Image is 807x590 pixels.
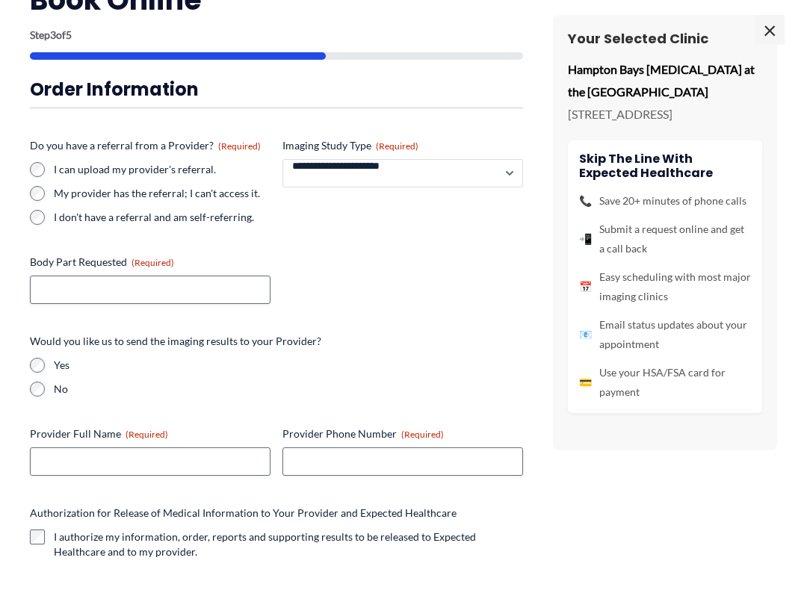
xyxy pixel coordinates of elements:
p: Step of [30,30,523,40]
li: Easy scheduling with most major imaging clinics [579,267,751,306]
label: Provider Full Name [30,426,270,441]
p: [STREET_ADDRESS] [568,103,762,125]
li: Email status updates about your appointment [579,315,751,354]
h3: Order Information [30,78,523,101]
legend: Do you have a referral from a Provider? [30,138,261,153]
li: Save 20+ minutes of phone calls [579,191,751,211]
li: Submit a request online and get a call back [579,220,751,258]
span: 📲 [579,229,592,249]
label: Provider Phone Number [282,426,523,441]
p: Hampton Bays [MEDICAL_DATA] at the [GEOGRAPHIC_DATA] [568,58,762,102]
span: 💳 [579,373,592,392]
span: (Required) [218,140,261,152]
span: 📅 [579,277,592,296]
legend: Authorization for Release of Medical Information to Your Provider and Expected Healthcare [30,506,457,521]
label: I don't have a referral and am self-referring. [54,210,270,225]
label: No [54,382,523,397]
h4: Skip the line with Expected Healthcare [579,152,751,180]
label: Imaging Study Type [282,138,523,153]
span: 📧 [579,325,592,344]
span: (Required) [126,429,168,440]
span: 3 [50,28,56,41]
li: Use your HSA/FSA card for payment [579,363,751,402]
legend: Would you like us to send the imaging results to your Provider? [30,334,321,349]
span: 📞 [579,191,592,211]
span: × [755,15,785,45]
label: Body Part Requested [30,255,270,270]
h3: Your Selected Clinic [568,30,762,47]
label: My provider has the referral; I can't access it. [54,186,270,201]
span: (Required) [376,140,418,152]
label: I authorize my information, order, reports and supporting results to be released to Expected Heal... [54,530,523,559]
label: Yes [54,358,523,373]
span: (Required) [132,257,174,268]
label: I can upload my provider's referral. [54,162,270,177]
span: (Required) [401,429,444,440]
span: 5 [66,28,72,41]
